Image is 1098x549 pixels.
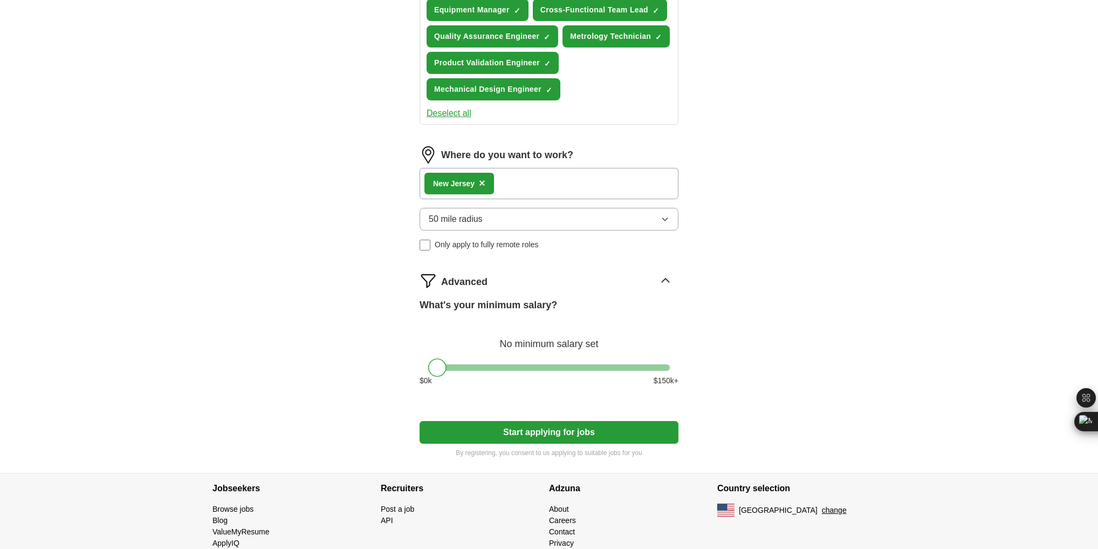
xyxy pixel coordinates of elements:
span: Only apply to fully remote roles [435,239,538,250]
strong: New Jerse [433,179,470,188]
a: Careers [549,516,576,525]
button: change [822,505,847,516]
span: ✓ [653,6,659,15]
button: Metrology Technician✓ [562,25,670,48]
a: Post a job [381,505,414,513]
span: × [479,177,485,189]
span: Product Validation Engineer [434,57,540,69]
a: ValueMyResume [212,527,270,536]
span: Metrology Technician [570,31,651,42]
span: ✓ [546,86,552,94]
button: 50 mile radius [420,208,678,231]
span: $ 0 k [420,375,432,387]
label: Where do you want to work? [441,148,573,162]
img: filter [420,272,437,289]
div: y [433,178,475,189]
span: Mechanical Design Engineer [434,84,541,95]
button: Product Validation Engineer✓ [427,52,559,74]
button: Mechanical Design Engineer✓ [427,78,560,100]
div: No minimum salary set [420,326,678,351]
a: API [381,516,393,525]
p: By registering, you consent to us applying to suitable jobs for you [420,448,678,458]
button: Start applying for jobs [420,421,678,444]
span: [GEOGRAPHIC_DATA] [739,505,818,516]
a: ApplyIQ [212,539,239,547]
span: Advanced [441,275,488,289]
a: Browse jobs [212,505,253,513]
a: About [549,505,569,513]
span: Equipment Manager [434,4,510,16]
span: ✓ [655,33,662,42]
span: ✓ [514,6,520,15]
span: ✓ [544,33,550,42]
span: 50 mile radius [429,213,483,226]
input: Only apply to fully remote roles [420,240,430,250]
a: Contact [549,527,575,536]
img: US flag [717,504,735,517]
button: × [479,175,485,192]
button: Deselect all [427,107,471,120]
a: Privacy [549,539,574,547]
span: Cross-Functional Team Lead [540,4,648,16]
img: location.png [420,146,437,164]
a: Blog [212,516,228,525]
button: Quality Assurance Engineer✓ [427,25,558,48]
label: What's your minimum salary? [420,298,557,313]
span: $ 150 k+ [654,375,678,387]
span: ✓ [544,59,551,68]
h4: Country selection [717,473,886,504]
span: Quality Assurance Engineer [434,31,539,42]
